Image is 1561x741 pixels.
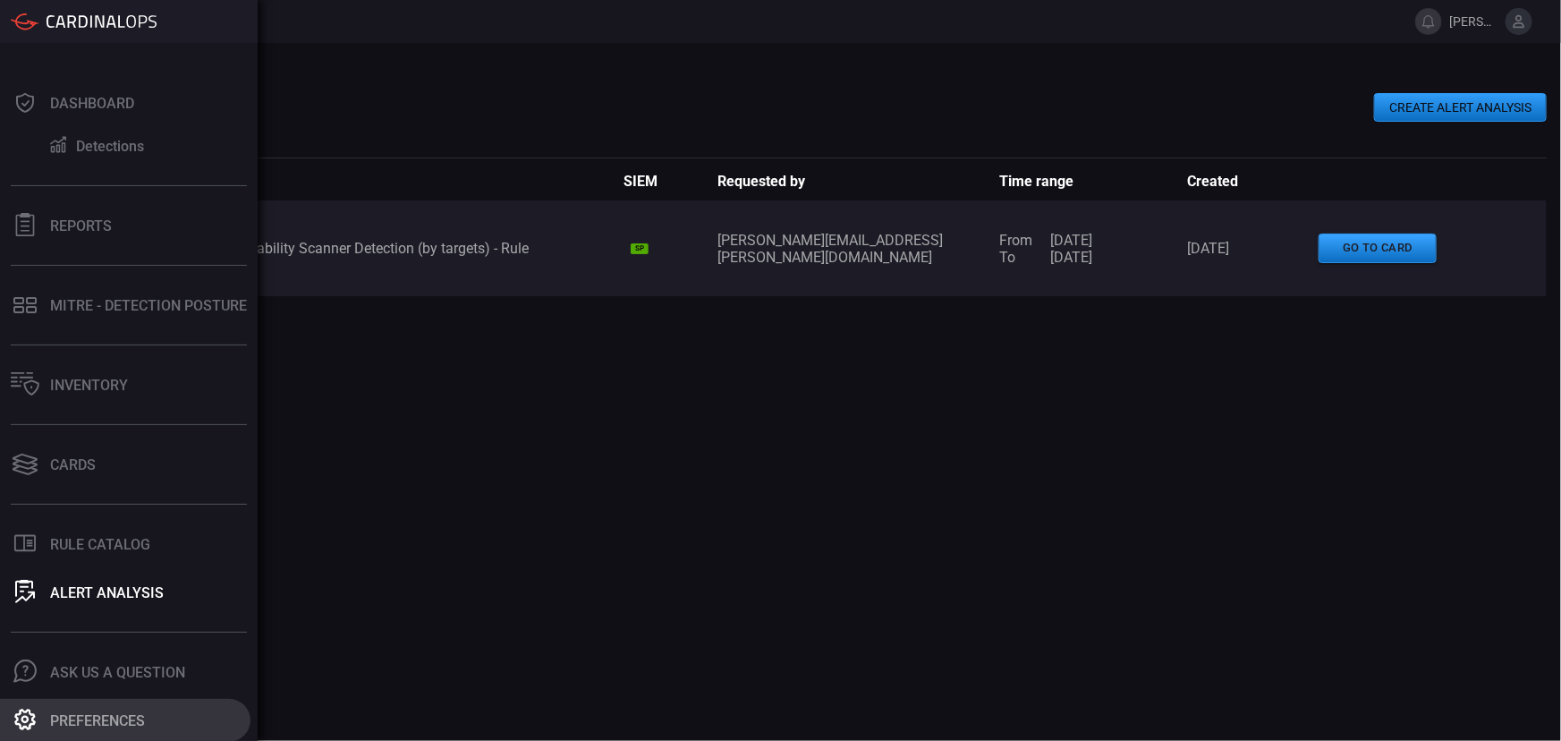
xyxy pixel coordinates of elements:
[76,138,144,155] div: Detections
[50,95,134,112] div: Dashboard
[50,536,150,553] div: Rule Catalog
[86,122,1547,141] h3: All Analysis ( 1 )
[1449,14,1498,29] span: [PERSON_NAME][EMAIL_ADDRESS][PERSON_NAME][DOMAIN_NAME]
[50,297,247,314] div: MITRE - Detection Posture
[50,217,112,234] div: Reports
[1187,173,1319,190] span: Created
[717,232,999,266] span: [PERSON_NAME][EMAIL_ADDRESS][PERSON_NAME][DOMAIN_NAME]
[1050,249,1092,266] span: [DATE]
[154,173,624,190] span: Name
[624,173,717,190] span: SIEM
[631,243,649,254] div: SP
[50,664,185,681] div: Ask Us A Question
[1187,240,1319,257] span: [DATE]
[999,249,1032,266] span: To
[1050,232,1092,249] span: [DATE]
[999,232,1032,249] span: From
[717,173,999,190] span: Requested by
[50,712,145,729] div: Preferences
[154,240,624,257] div: Network - Vulnerability Scanner Detection (by targets) - Rule
[50,456,96,473] div: Cards
[1374,93,1547,122] button: CREATE ALERT ANALYSIS
[1319,234,1437,263] button: go to card
[999,173,1187,190] span: Time range
[50,377,128,394] div: Inventory
[50,584,164,601] div: ALERT ANALYSIS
